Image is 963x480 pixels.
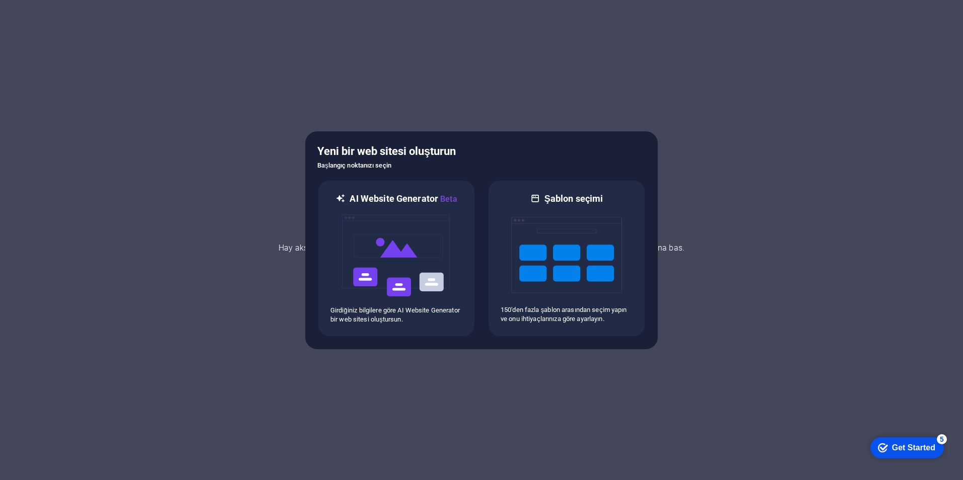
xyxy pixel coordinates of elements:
div: 5 [75,2,85,12]
img: ai [341,205,452,306]
span: Beta [438,194,457,204]
div: Get Started [30,11,73,20]
div: Get Started 5 items remaining, 0% complete [8,5,82,26]
h6: AI Website Generator [350,193,457,205]
h6: Şablon seçimi [544,193,603,205]
h6: Başlangıç noktanızı seçin [317,159,646,172]
p: 150'den fazla şablon arasından seçim yapın ve onu ihtiyaçlarınıza göre ayarlayın. [501,305,633,324]
p: Girdiğiniz bilgilere göre AI Website Generator bir web sitesi oluştursun. [330,306,462,324]
h5: Yeni bir web sitesi oluşturun [317,143,646,159]
div: Şablon seçimi150'den fazla şablon arasından seçim yapın ve onu ihtiyaçlarınıza göre ayarlayın. [488,180,646,337]
div: AI Website GeneratorBetaaiGirdiğiniz bilgilere göre AI Website Generator bir web sitesi oluştursun. [317,180,475,337]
